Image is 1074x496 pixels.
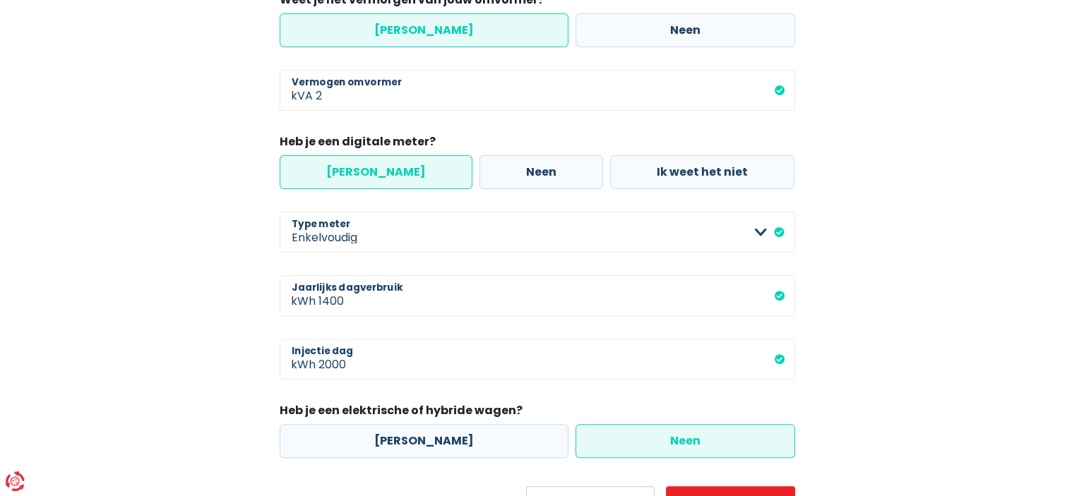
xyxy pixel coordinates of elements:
span: kWh [280,339,318,380]
span: kVA [280,70,316,111]
legend: Heb je een elektrische of hybride wagen? [280,402,795,424]
label: Ik weet het niet [610,155,794,189]
label: Neen [575,424,795,458]
legend: Heb je een digitale meter? [280,133,795,155]
span: kWh [280,275,318,316]
label: [PERSON_NAME] [280,155,472,189]
label: Neen [575,13,795,47]
label: [PERSON_NAME] [280,13,568,47]
label: Neen [479,155,603,189]
label: [PERSON_NAME] [280,424,568,458]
